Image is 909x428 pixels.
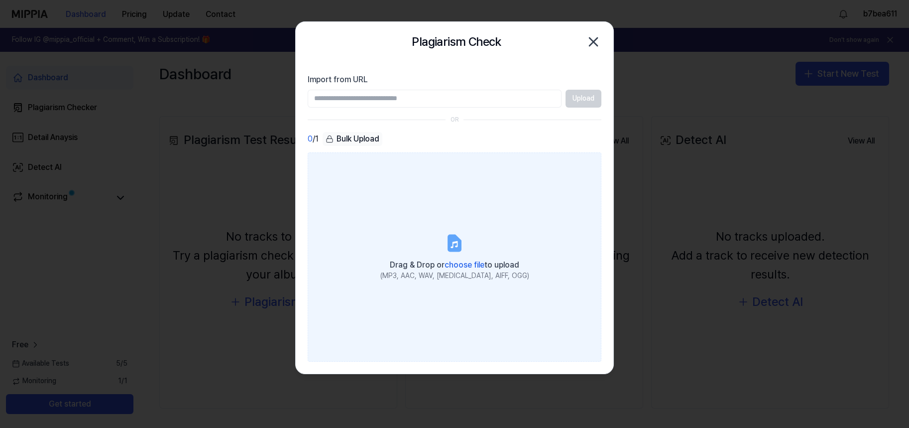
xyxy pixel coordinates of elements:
[308,133,313,145] span: 0
[380,271,529,281] div: (MP3, AAC, WAV, [MEDICAL_DATA], AIFF, OGG)
[308,132,319,146] div: / 1
[451,116,459,124] div: OR
[412,32,501,51] h2: Plagiarism Check
[323,132,382,146] button: Bulk Upload
[390,260,519,270] span: Drag & Drop or to upload
[308,74,601,86] label: Import from URL
[445,260,484,270] span: choose file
